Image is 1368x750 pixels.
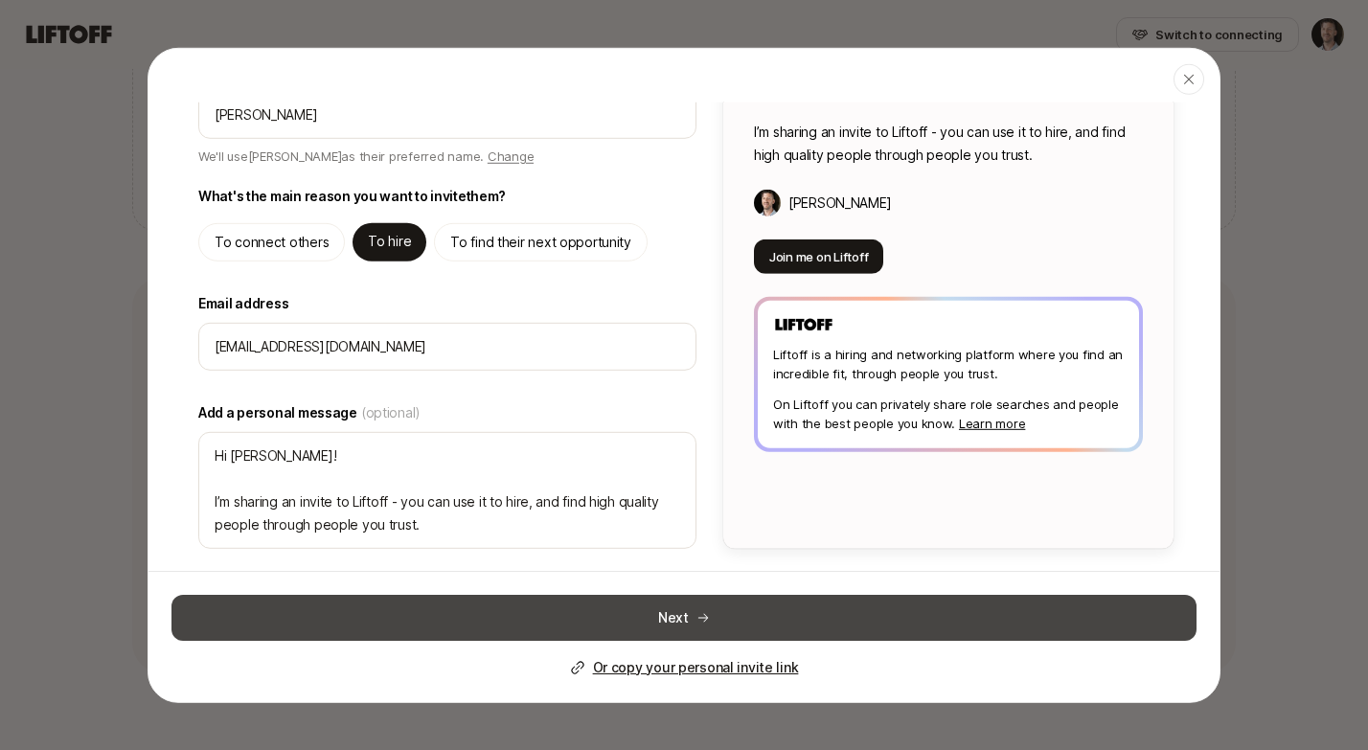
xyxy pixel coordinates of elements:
[773,315,834,333] img: Liftoff Logo
[171,595,1197,641] button: Next
[215,334,680,357] input: Enter their email address
[368,229,411,252] p: To hire
[754,74,1143,166] p: Hi [PERSON_NAME]! I’m sharing an invite to Liftoff - you can use it to hire, and find high qualit...
[773,395,1124,433] p: On Liftoff you can privately share role searches and people with the best people you know.
[754,189,781,216] img: Josh
[788,191,891,214] p: [PERSON_NAME]
[754,239,883,273] button: Join me on Liftoff
[593,656,799,679] p: Or copy your personal invite link
[198,184,506,207] p: What's the main reason you want to invite them ?
[959,416,1025,431] a: Learn more
[773,345,1124,383] p: Liftoff is a hiring and networking platform where you find an incredible fit, through people you ...
[450,230,631,253] p: To find their next opportunity
[215,102,680,125] input: e.g. Liv Carter
[198,291,696,314] label: Email address
[198,400,696,423] label: Add a personal message
[570,656,799,679] button: Or copy your personal invite link
[488,148,534,163] span: Change
[361,400,421,423] span: (optional)
[198,431,696,548] textarea: Hi [PERSON_NAME]! I’m sharing an invite to Liftoff - you can use it to hire, and find high qualit...
[198,146,534,169] p: We'll use [PERSON_NAME] as their preferred name.
[215,230,329,253] p: To connect others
